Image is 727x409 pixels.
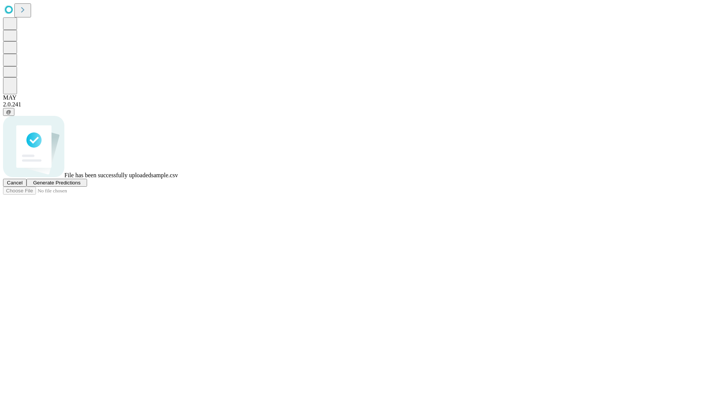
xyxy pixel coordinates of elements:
div: MAY [3,94,724,101]
span: @ [6,109,11,115]
span: Generate Predictions [33,180,80,186]
span: sample.csv [151,172,178,178]
button: Generate Predictions [27,179,87,187]
span: Cancel [7,180,23,186]
button: @ [3,108,14,116]
button: Cancel [3,179,27,187]
div: 2.0.241 [3,101,724,108]
span: File has been successfully uploaded [64,172,151,178]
